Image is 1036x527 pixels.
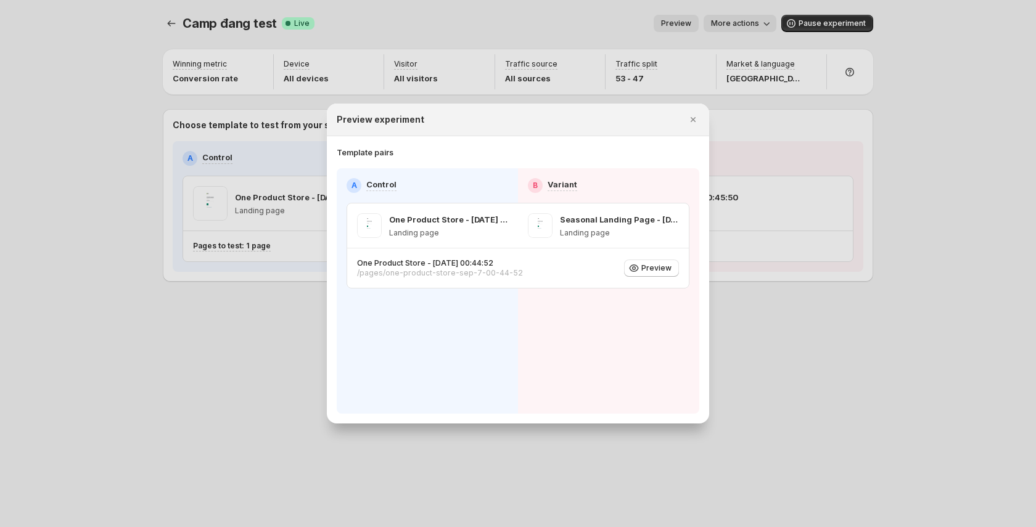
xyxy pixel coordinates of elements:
button: Preview [624,259,679,277]
p: Landing page [389,228,508,238]
p: Seasonal Landing Page - [DATE] 00:45:50 [560,213,679,226]
p: Landing page [560,228,679,238]
span: Preview [641,263,672,273]
p: One Product Store - [DATE] 00:44:52 [357,258,523,268]
h2: B [533,181,538,190]
p: One Product Store - [DATE] 00:44:52 [389,213,508,226]
h2: Preview experiment [337,113,424,126]
img: One Product Store - Sep 7, 00:44:52 [357,213,382,238]
h3: Template pairs [337,146,393,158]
p: /pages/one-product-store-sep-7-00-44-52 [357,268,523,278]
button: Close [684,111,702,128]
p: Control [366,178,397,190]
img: Seasonal Landing Page - Sep 7, 00:45:50 [528,213,553,238]
p: Variant [548,178,577,190]
h2: A [351,181,357,190]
